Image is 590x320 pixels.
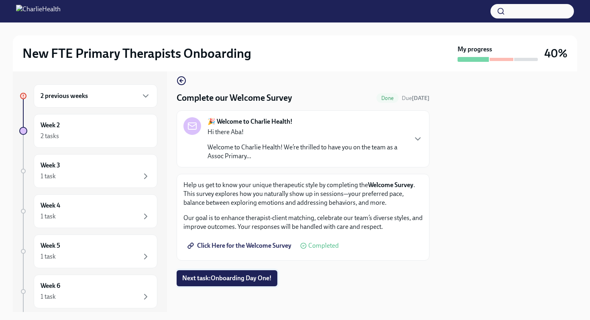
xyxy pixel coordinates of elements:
strong: [DATE] [412,95,429,102]
p: Our goal is to enhance therapist-client matching, celebrate our team’s diverse styles, and improv... [183,214,423,231]
span: Next task : Onboarding Day One! [182,274,272,282]
h6: Week 2 [41,121,60,130]
div: 1 task [41,212,56,221]
h4: Complete our Welcome Survey [177,92,292,104]
h6: 2 previous weeks [41,92,88,100]
h6: Week 6 [41,281,60,290]
span: Done [376,95,399,101]
h6: Week 5 [41,241,60,250]
div: 1 task [41,252,56,261]
p: Hi there Aba! [208,128,407,137]
p: Help us get to know your unique therapeutic style by completing the . This survey explores how yo... [183,181,423,207]
a: Week 22 tasks [19,114,157,148]
a: Week 51 task [19,234,157,268]
span: Completed [308,243,339,249]
span: Click Here for the Welcome Survey [189,242,291,250]
div: 2 previous weeks [34,84,157,108]
span: Due [402,95,429,102]
h6: Week 4 [41,201,60,210]
div: 1 task [41,292,56,301]
img: CharlieHealth [16,5,61,18]
a: Week 41 task [19,194,157,228]
a: Week 31 task [19,154,157,188]
p: Welcome to Charlie Health! We’re thrilled to have you on the team as a Assoc Primary... [208,143,407,161]
a: Week 61 task [19,275,157,308]
button: Next task:Onboarding Day One! [177,270,277,286]
div: 1 task [41,172,56,181]
a: Click Here for the Welcome Survey [183,238,297,254]
strong: 🎉 Welcome to Charlie Health! [208,117,293,126]
h3: 40% [544,46,568,61]
strong: My progress [458,45,492,54]
strong: Welcome Survey [368,181,413,189]
div: 2 tasks [41,132,59,141]
span: September 4th, 2025 09:00 [402,94,429,102]
h2: New FTE Primary Therapists Onboarding [22,45,251,61]
h6: Week 3 [41,161,60,170]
